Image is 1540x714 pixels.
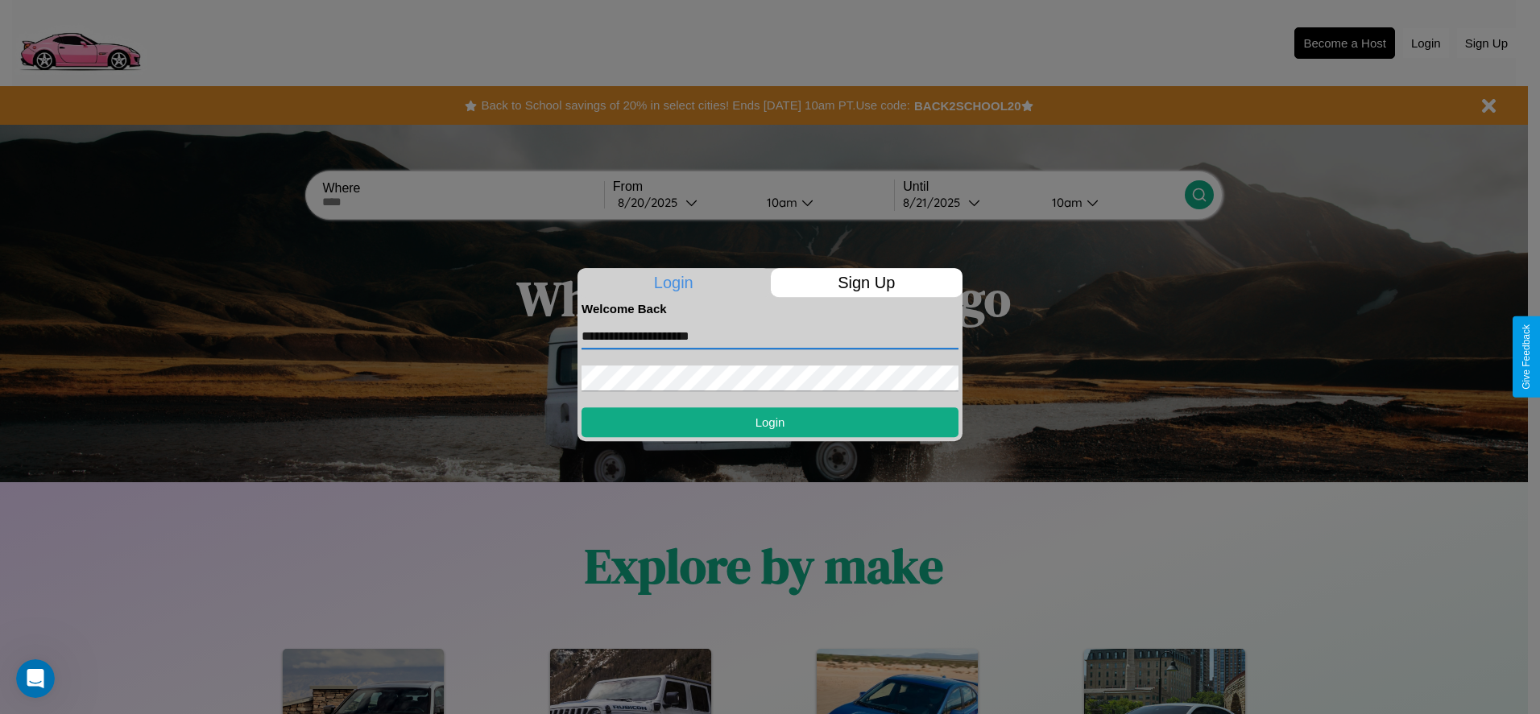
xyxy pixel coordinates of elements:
[582,302,958,316] h4: Welcome Back
[577,268,770,297] p: Login
[16,659,55,698] iframe: Intercom live chat
[771,268,963,297] p: Sign Up
[1521,324,1532,390] div: Give Feedback
[582,407,958,437] button: Login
